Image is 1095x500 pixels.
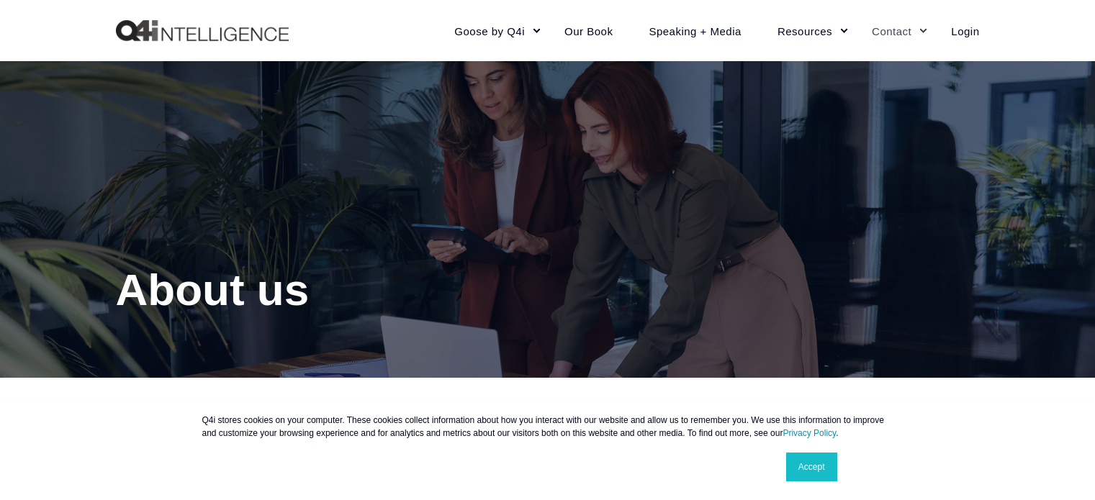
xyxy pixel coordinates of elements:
span: About us [116,265,310,314]
img: Q4intelligence, LLC logo [116,20,289,42]
p: Q4i stores cookies on your computer. These cookies collect information about how you interact wit... [202,414,893,440]
a: Privacy Policy [783,428,836,438]
a: Accept [786,453,837,481]
a: Back to Home [116,20,289,42]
